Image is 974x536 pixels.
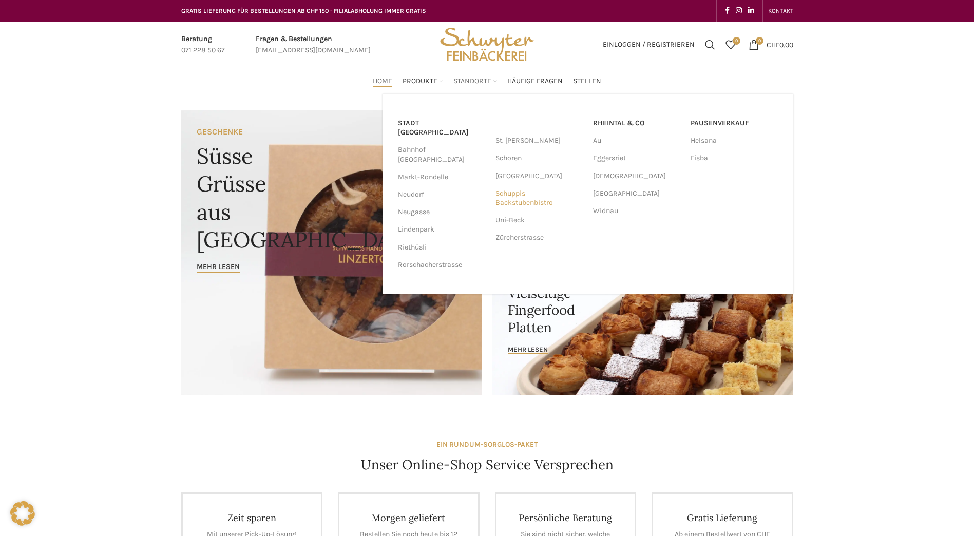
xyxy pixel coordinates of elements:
a: Produkte [403,71,443,91]
a: Facebook social link [722,4,733,18]
strong: EIN RUNDUM-SORGLOS-PAKET [436,440,538,449]
a: Widnau [593,202,680,220]
a: Suchen [700,34,720,55]
span: Standorte [453,76,491,86]
a: Banner link [181,110,482,395]
h4: Morgen geliefert [355,512,463,524]
span: Home [373,76,392,86]
a: 0 [720,34,741,55]
a: Rorschacherstrasse [398,256,485,274]
a: Pausenverkauf [691,114,778,132]
a: Eggersriet [593,149,680,167]
div: Secondary navigation [763,1,798,21]
span: 0 [756,37,763,45]
span: Häufige Fragen [507,76,563,86]
a: Stellen [573,71,601,91]
a: Infobox link [181,33,225,56]
a: 0 CHF0.00 [743,34,798,55]
a: Schoren [495,149,583,167]
a: Linkedin social link [745,4,757,18]
a: Schuppis Backstubenbistro [495,185,583,212]
a: [GEOGRAPHIC_DATA] [593,185,680,202]
a: Instagram social link [733,4,745,18]
a: Neugasse [398,203,485,221]
span: Einloggen / Registrieren [603,41,695,48]
a: Zürcherstrasse [495,229,583,246]
a: Uni-Beck [495,212,583,229]
h4: Persönliche Beratung [512,512,620,524]
a: Au [593,132,680,149]
a: Lindenpark [398,221,485,238]
a: Infobox link [256,33,371,56]
a: [GEOGRAPHIC_DATA] [495,167,583,185]
span: 0 [733,37,740,45]
img: Bäckerei Schwyter [436,22,537,68]
a: Stadt [GEOGRAPHIC_DATA] [398,114,485,141]
h4: Gratis Lieferung [669,512,776,524]
a: Helsana [691,132,778,149]
span: Produkte [403,76,437,86]
h4: Unser Online-Shop Service Versprechen [361,455,614,474]
a: Einloggen / Registrieren [598,34,700,55]
span: Stellen [573,76,601,86]
span: GRATIS LIEFERUNG FÜR BESTELLUNGEN AB CHF 150 - FILIALABHOLUNG IMMER GRATIS [181,7,426,14]
a: Standorte [453,71,497,91]
span: CHF [767,40,779,49]
div: Main navigation [176,71,798,91]
a: Fisba [691,149,778,167]
a: KONTAKT [768,1,793,21]
a: Neudorf [398,186,485,203]
a: RHEINTAL & CO [593,114,680,132]
a: St. [PERSON_NAME] [495,132,583,149]
bdi: 0.00 [767,40,793,49]
a: Bahnhof [GEOGRAPHIC_DATA] [398,141,485,168]
a: Riethüsli [398,239,485,256]
a: Site logo [436,40,537,48]
a: Markt-Rondelle [398,168,485,186]
a: Banner link [492,252,793,395]
h4: Zeit sparen [198,512,306,524]
div: Meine Wunschliste [720,34,741,55]
a: Home [373,71,392,91]
a: Häufige Fragen [507,71,563,91]
span: KONTAKT [768,7,793,14]
a: [DEMOGRAPHIC_DATA] [593,167,680,185]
